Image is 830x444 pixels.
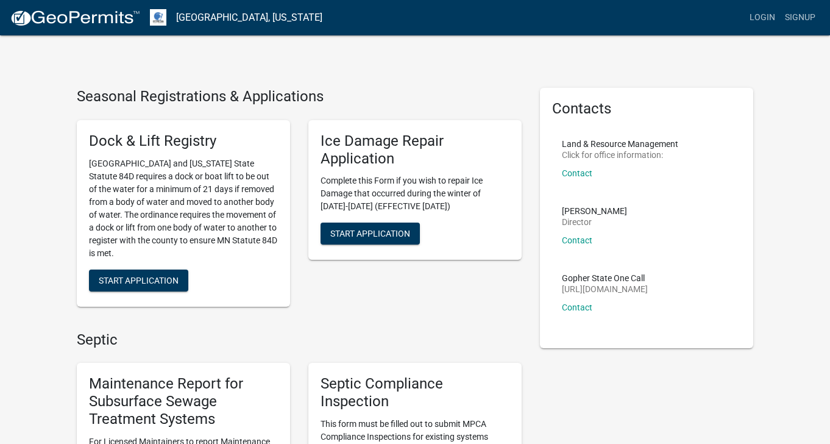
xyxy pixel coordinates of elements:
[321,132,509,168] h5: Ice Damage Repair Application
[89,157,278,260] p: [GEOGRAPHIC_DATA] and [US_STATE] State Statute 84D requires a dock or boat lift to be out of the ...
[321,223,420,245] button: Start Application
[176,7,322,28] a: [GEOGRAPHIC_DATA], [US_STATE]
[89,132,278,150] h5: Dock & Lift Registry
[321,418,509,443] p: This form must be filled out to submit MPCA Compliance Inspections for existing systems
[77,331,522,349] h4: Septic
[562,218,627,226] p: Director
[562,235,592,245] a: Contact
[77,88,522,106] h4: Seasonal Registrations & Applications
[562,207,627,215] p: [PERSON_NAME]
[780,6,820,29] a: Signup
[745,6,780,29] a: Login
[321,174,509,213] p: Complete this Form if you wish to repair Ice Damage that occurred during the winter of [DATE]-[DA...
[89,270,188,292] button: Start Application
[89,375,278,428] h5: Maintenance Report for Subsurface Sewage Treatment Systems
[150,9,166,26] img: Otter Tail County, Minnesota
[562,140,678,148] p: Land & Resource Management
[99,275,179,285] span: Start Application
[562,303,592,312] a: Contact
[562,274,648,282] p: Gopher State One Call
[562,168,592,178] a: Contact
[552,100,741,118] h5: Contacts
[330,229,410,238] span: Start Application
[321,375,509,410] h5: Septic Compliance Inspection
[562,285,648,293] p: [URL][DOMAIN_NAME]
[562,151,678,159] p: Click for office information:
